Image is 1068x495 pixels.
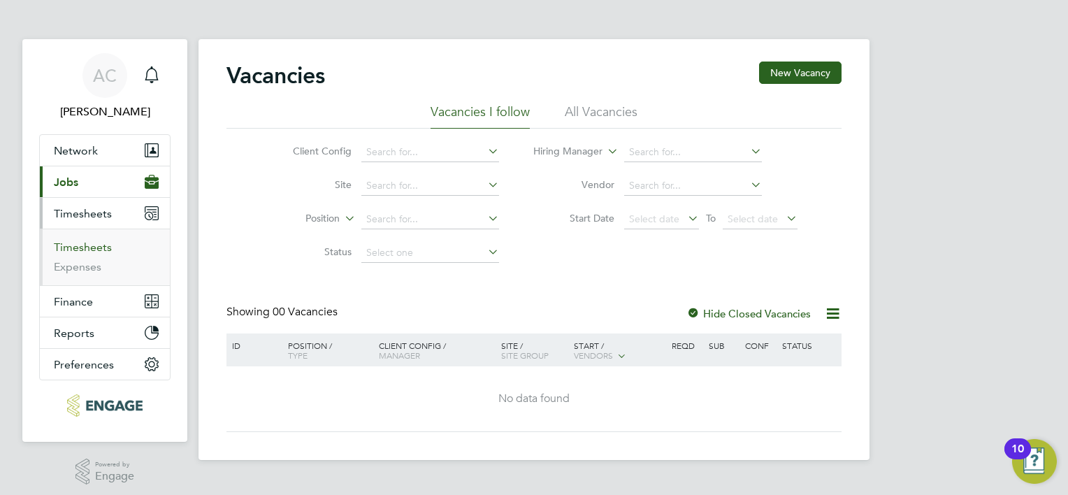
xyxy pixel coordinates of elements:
button: Timesheets [40,198,170,229]
div: Position / [277,333,375,367]
input: Search for... [624,143,762,162]
label: Status [271,245,352,258]
li: All Vacancies [565,103,637,129]
span: To [702,209,720,227]
img: morganhunt-logo-retina.png [67,394,142,417]
div: Client Config / [375,333,498,367]
a: Go to home page [39,394,171,417]
div: Timesheets [40,229,170,285]
label: Vendor [534,178,614,191]
label: Site [271,178,352,191]
div: ID [229,333,277,357]
span: Site Group [501,350,549,361]
div: Reqd [668,333,705,357]
label: Client Config [271,145,352,157]
button: Jobs [40,166,170,197]
span: Andy Crow [39,103,171,120]
button: Open Resource Center, 10 new notifications [1012,439,1057,484]
a: AC[PERSON_NAME] [39,53,171,120]
div: Status [779,333,839,357]
li: Vacancies I follow [431,103,530,129]
span: Powered by [95,459,134,471]
span: Engage [95,471,134,482]
span: Select date [629,213,679,225]
span: Finance [54,295,93,308]
div: Conf [742,333,778,357]
span: 00 Vacancies [273,305,338,319]
a: Expenses [54,260,101,273]
div: Start / [570,333,668,368]
label: Start Date [534,212,614,224]
a: Timesheets [54,241,112,254]
span: AC [93,66,117,85]
button: Reports [40,317,170,348]
span: Select date [728,213,778,225]
span: Timesheets [54,207,112,220]
div: No data found [229,392,839,406]
span: Manager [379,350,420,361]
label: Hiring Manager [522,145,602,159]
input: Search for... [361,143,499,162]
div: Site / [498,333,571,367]
span: Network [54,144,98,157]
nav: Main navigation [22,39,187,442]
span: Vendors [574,350,613,361]
span: Type [288,350,308,361]
span: Preferences [54,358,114,371]
button: New Vacancy [759,62,842,84]
div: Showing [226,305,340,320]
label: Hide Closed Vacancies [686,307,811,320]
a: Powered byEngage [75,459,135,485]
input: Search for... [361,176,499,196]
h2: Vacancies [226,62,325,89]
div: 10 [1011,449,1024,467]
span: Reports [54,327,94,340]
label: Position [259,212,340,226]
input: Search for... [361,210,499,229]
span: Jobs [54,175,78,189]
input: Search for... [624,176,762,196]
input: Select one [361,243,499,263]
button: Finance [40,286,170,317]
div: Sub [705,333,742,357]
button: Network [40,135,170,166]
button: Preferences [40,349,170,380]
